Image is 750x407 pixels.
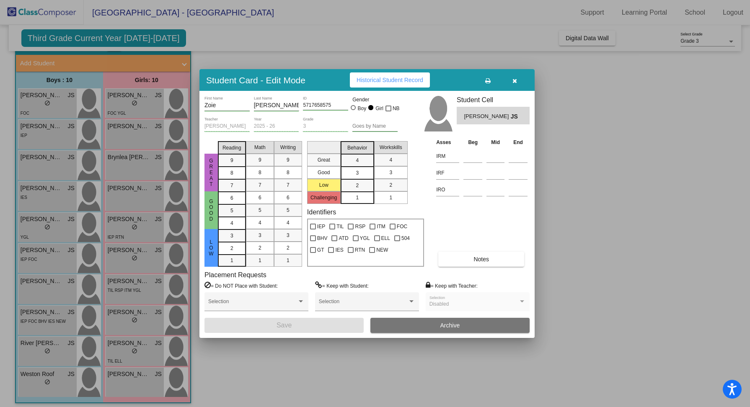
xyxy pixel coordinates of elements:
span: 5 [287,206,290,214]
input: grade [303,124,348,129]
span: 5 [230,207,233,214]
span: 504 [401,233,410,243]
span: 2 [259,244,261,252]
span: ELL [381,233,390,243]
span: Writing [280,144,296,151]
span: 1 [389,194,392,201]
input: year [254,124,299,129]
span: RSP [355,222,365,232]
span: 4 [259,219,261,227]
span: 2 [356,182,359,189]
span: 6 [230,194,233,202]
span: GT [317,245,324,255]
label: = Do NOT Place with Student: [204,281,278,290]
label: = Keep with Student: [315,281,369,290]
span: 6 [287,194,290,201]
span: Behavior [347,144,367,152]
span: ITM [377,222,385,232]
span: ATD [339,233,348,243]
th: Beg [461,138,484,147]
span: JS [511,112,522,121]
span: 3 [230,232,233,240]
span: 1 [230,257,233,264]
div: Girl [375,105,383,112]
span: NEW [376,245,388,255]
span: [PERSON_NAME] [464,112,510,121]
span: 3 [259,232,261,239]
span: 3 [287,232,290,239]
h3: Student Cell [457,96,530,104]
span: RTN [355,245,365,255]
span: 5 [259,206,261,214]
span: 9 [287,156,290,164]
th: Asses [434,138,461,147]
span: 1 [287,257,290,264]
span: IES [335,245,343,255]
span: 4 [389,156,392,164]
input: assessment [436,183,459,196]
mat-label: Gender [352,96,398,103]
button: Historical Student Record [350,72,430,88]
input: Enter ID [303,103,348,108]
span: Math [254,144,266,151]
span: IEP [317,222,325,232]
span: Workskills [380,144,402,151]
span: TIL [336,222,344,232]
span: Reading [222,144,241,152]
label: Placement Requests [204,271,266,279]
span: 1 [259,257,261,264]
label: = Keep with Teacher: [426,281,478,290]
div: Boy [357,105,367,112]
button: Notes [438,252,524,267]
span: Great [207,158,215,187]
span: NB [393,103,400,113]
input: teacher [204,124,250,129]
span: Save [277,322,292,329]
span: 2 [230,245,233,252]
span: YGL [360,233,370,243]
span: FOC [397,222,407,232]
span: 7 [287,181,290,189]
span: 7 [259,181,261,189]
label: Identifiers [307,208,336,216]
span: 2 [389,181,392,189]
span: Historical Student Record [357,77,423,83]
span: 6 [259,194,261,201]
th: End [507,138,530,147]
button: Archive [370,318,530,333]
span: 2 [287,244,290,252]
span: Low [207,239,215,257]
span: Disabled [429,301,449,307]
span: Good [207,198,215,222]
span: 7 [230,182,233,189]
input: assessment [436,150,459,162]
span: Archive [440,322,460,329]
input: assessment [436,167,459,179]
span: 9 [230,157,233,164]
button: Save [204,318,364,333]
span: 8 [287,169,290,176]
span: 3 [389,169,392,176]
th: Mid [484,138,507,147]
span: 9 [259,156,261,164]
span: Notes [473,256,489,263]
span: 4 [287,219,290,227]
h3: Student Card - Edit Mode [206,75,305,85]
span: 8 [230,169,233,177]
span: 8 [259,169,261,176]
input: goes by name [352,124,398,129]
span: 4 [356,157,359,164]
span: 3 [356,169,359,177]
span: 4 [230,219,233,227]
span: 1 [356,194,359,201]
span: BHV [317,233,328,243]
